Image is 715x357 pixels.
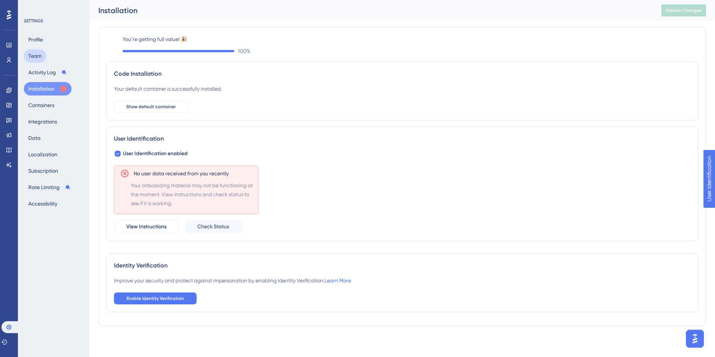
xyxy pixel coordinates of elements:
[127,295,184,301] span: Enable Identity Verification
[238,47,250,56] span: 100 %
[114,69,690,78] div: Code Installation
[114,84,222,93] div: Your default container is successfully installed.
[24,82,71,95] button: Installation
[324,278,351,284] a: Learn More
[134,169,229,178] span: No user data received from you recently
[24,131,45,145] button: Data
[24,197,62,210] button: Accessibility
[185,220,242,234] button: Check Status
[123,149,188,158] span: User Identification enabled
[123,35,698,44] label: You’re getting full value! 🎉
[24,115,61,128] button: Integrations
[24,18,84,24] div: SETTINGS
[24,66,71,79] button: Activity Log
[131,181,255,208] span: Your onboarding material may not be functioning at the moment. View instructions and check status...
[114,261,690,270] div: Identity Verification
[126,222,166,231] span: View Instructions
[114,101,188,113] button: Show default container
[24,49,46,63] button: Team
[114,134,690,143] div: User Identification
[24,181,75,194] button: Rate Limiting
[24,148,62,161] button: Localization
[6,2,52,11] span: User Identification
[98,5,643,16] div: Installation
[126,104,176,110] span: Show default container
[114,276,351,285] div: Improve your security and protect against impersonation by enabling Identity Verification.
[684,328,706,350] iframe: UserGuiding AI Assistant Launcher
[666,7,702,13] span: Publish Changes
[24,33,47,46] button: Profile
[24,164,63,178] button: Subscription
[114,220,179,234] button: View Instructions
[24,98,59,112] button: Containers
[197,222,229,231] span: Check Status
[661,4,706,16] button: Publish Changes
[114,292,197,304] button: Enable Identity Verification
